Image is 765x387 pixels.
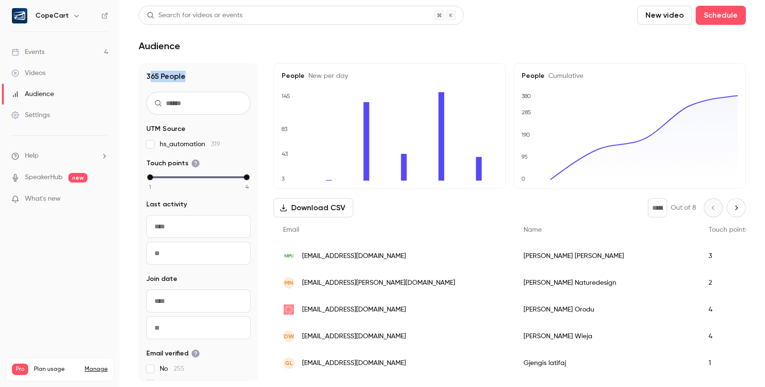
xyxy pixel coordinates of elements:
[522,71,738,81] h5: People
[283,250,295,262] img: institut-fuer-mpu.de
[699,323,757,350] div: 4
[282,71,498,81] h5: People
[146,349,200,358] span: Email verified
[147,11,242,21] div: Search for videos or events
[149,183,151,191] span: 1
[727,198,746,217] button: Next page
[302,251,406,261] span: [EMAIL_ADDRESS][DOMAIN_NAME]
[284,332,294,341] span: DW
[514,296,699,323] div: [PERSON_NAME] Orodu
[211,141,220,148] span: 319
[68,173,87,183] span: new
[283,226,299,233] span: Email
[302,332,406,342] span: [EMAIL_ADDRESS][DOMAIN_NAME]
[637,6,692,25] button: New video
[282,175,285,182] text: 3
[302,305,406,315] span: [EMAIL_ADDRESS][DOMAIN_NAME]
[521,131,530,138] text: 190
[11,89,54,99] div: Audience
[25,172,63,183] a: SpeakerHub
[35,11,69,21] h6: CopeCart
[281,93,290,99] text: 145
[146,274,177,284] span: Join date
[146,71,251,82] h1: 365 People
[281,126,288,132] text: 83
[521,153,528,160] text: 95
[699,243,757,269] div: 3
[25,194,61,204] span: What's new
[11,110,50,120] div: Settings
[160,140,220,149] span: hs_automation
[699,350,757,376] div: 1
[146,159,200,168] span: Touch points
[545,73,583,79] span: Cumulative
[244,174,250,180] div: max
[11,47,44,57] div: Events
[514,269,699,296] div: [PERSON_NAME] Naturedesign
[522,93,531,99] text: 380
[285,359,293,367] span: Gl
[521,175,525,182] text: 0
[709,226,748,233] span: Touch points
[147,174,153,180] div: min
[12,364,28,375] span: Pro
[522,109,531,116] text: 285
[514,243,699,269] div: [PERSON_NAME] [PERSON_NAME]
[273,198,353,217] button: Download CSV
[514,350,699,376] div: Gjengis latifaj
[85,365,108,373] a: Manage
[12,8,27,23] img: CopeCart
[696,6,746,25] button: Schedule
[671,203,696,213] p: Out of 8
[305,73,348,79] span: New per day
[302,358,406,368] span: [EMAIL_ADDRESS][DOMAIN_NAME]
[524,226,542,233] span: Name
[11,68,45,78] div: Videos
[283,304,295,315] img: onlinebusinesskosmos.de
[25,151,39,161] span: Help
[245,183,249,191] span: 4
[160,364,185,374] span: No
[302,278,455,288] span: [EMAIL_ADDRESS][PERSON_NAME][DOMAIN_NAME]
[34,365,79,373] span: Plan usage
[11,151,108,161] li: help-dropdown-opener
[514,323,699,350] div: [PERSON_NAME] Wieja
[699,296,757,323] div: 4
[139,40,180,52] h1: Audience
[284,279,293,287] span: MN
[146,124,186,134] span: UTM Source
[174,365,185,372] span: 255
[699,269,757,296] div: 2
[282,150,288,157] text: 43
[146,200,187,209] span: Last activity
